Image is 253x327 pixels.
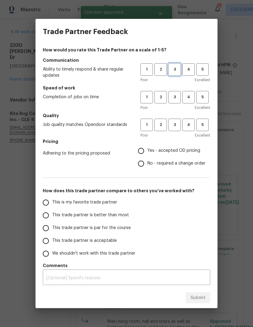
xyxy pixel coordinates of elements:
span: 1 [141,66,152,73]
span: 5 [197,66,208,73]
button: 5 [196,63,209,76]
button: 3 [168,91,181,103]
h5: Speed of work [43,85,210,91]
div: Pricing [138,144,210,170]
span: Excellent [195,132,210,138]
span: 3 [169,94,180,101]
button: 1 [140,63,153,76]
h5: Communication [43,57,210,63]
button: 4 [182,91,195,103]
button: 1 [140,119,153,131]
span: 5 [197,121,208,128]
span: This trade partner is better than most [52,212,129,218]
span: Excellent [195,105,210,111]
button: 2 [154,91,167,103]
span: 1 [141,121,152,128]
span: This is my favorite trade partner [52,199,117,206]
button: 4 [182,63,195,76]
span: We shouldn't work with this trade partner [52,250,135,257]
span: This trade partner is par for the course [52,225,131,231]
span: 1 [141,94,152,101]
span: Completion of jobs on time [43,94,131,100]
span: 2 [155,94,166,101]
span: 4 [183,94,194,101]
h5: How does this trade partner compare to others you’ve worked with? [43,188,210,194]
span: Adhering to the pricing proposed [43,150,128,156]
h5: Comments [43,263,210,269]
span: Yes - accepted OD pricing [147,148,200,154]
button: 5 [196,91,209,103]
span: Poor [140,77,148,83]
span: 3 [169,121,180,128]
span: 4 [183,66,194,73]
button: 3 [168,63,181,76]
span: 2 [155,66,166,73]
span: Excellent [195,77,210,83]
span: Poor [140,132,148,138]
h4: How would you rate this Trade Partner on a scale of 1-5? [43,47,210,53]
span: 5 [197,94,208,101]
span: Job quality matches Opendoor standards [43,122,131,128]
h3: Trade Partner Feedback [43,27,128,36]
span: Ability to timely respond & share regular updates [43,66,131,78]
span: 3 [169,66,180,73]
span: This trade partner is acceptable [52,238,117,244]
div: How does this trade partner compare to others you’ve worked with? [43,196,210,260]
span: 4 [183,121,194,128]
button: 2 [154,63,167,76]
button: 5 [196,119,209,131]
h5: Pricing [43,138,210,144]
span: 2 [155,121,166,128]
span: No - required a change order [147,160,205,167]
h5: Quality [43,113,210,119]
button: 2 [154,119,167,131]
button: 3 [168,119,181,131]
button: 4 [182,119,195,131]
button: 1 [140,91,153,103]
span: Poor [140,105,148,111]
